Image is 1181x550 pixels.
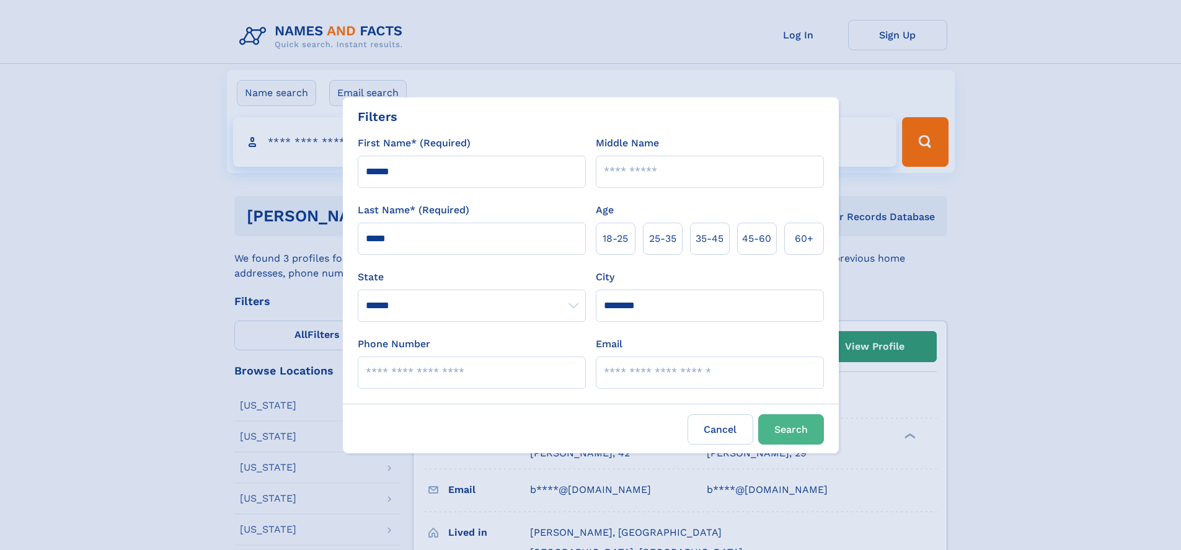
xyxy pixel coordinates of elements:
[688,414,753,445] label: Cancel
[603,231,628,246] span: 18‑25
[596,136,659,151] label: Middle Name
[358,203,469,218] label: Last Name* (Required)
[596,337,622,352] label: Email
[742,231,771,246] span: 45‑60
[358,270,586,285] label: State
[795,231,813,246] span: 60+
[358,337,430,352] label: Phone Number
[649,231,676,246] span: 25‑35
[358,136,471,151] label: First Name* (Required)
[696,231,723,246] span: 35‑45
[358,107,397,126] div: Filters
[596,270,614,285] label: City
[596,203,614,218] label: Age
[758,414,824,445] button: Search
